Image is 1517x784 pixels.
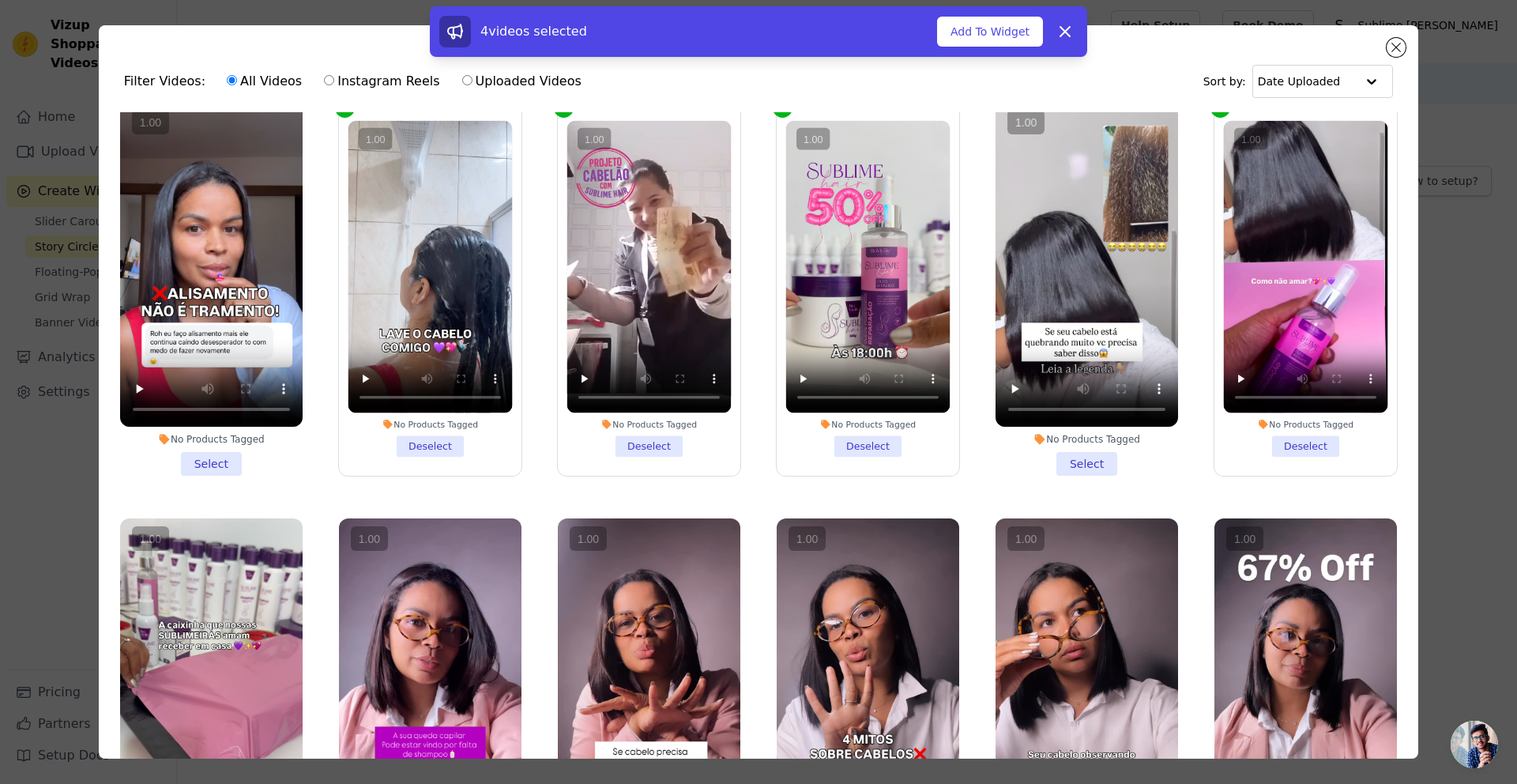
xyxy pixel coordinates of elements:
span: 4 videos selected [480,24,587,39]
div: No Products Tagged [348,419,512,430]
div: Sort by: [1203,65,1394,98]
label: Instagram Reels [323,71,440,92]
div: Filter Videos: [124,63,590,100]
button: Add To Widget [937,17,1043,47]
label: Uploaded Videos [461,71,582,92]
div: No Products Tagged [567,419,731,430]
div: No Products Tagged [786,419,950,430]
div: No Products Tagged [996,433,1178,446]
div: No Products Tagged [120,433,303,446]
div: No Products Tagged [1224,419,1388,430]
div: Bate-papo aberto [1451,721,1498,768]
label: All Videos [226,71,303,92]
